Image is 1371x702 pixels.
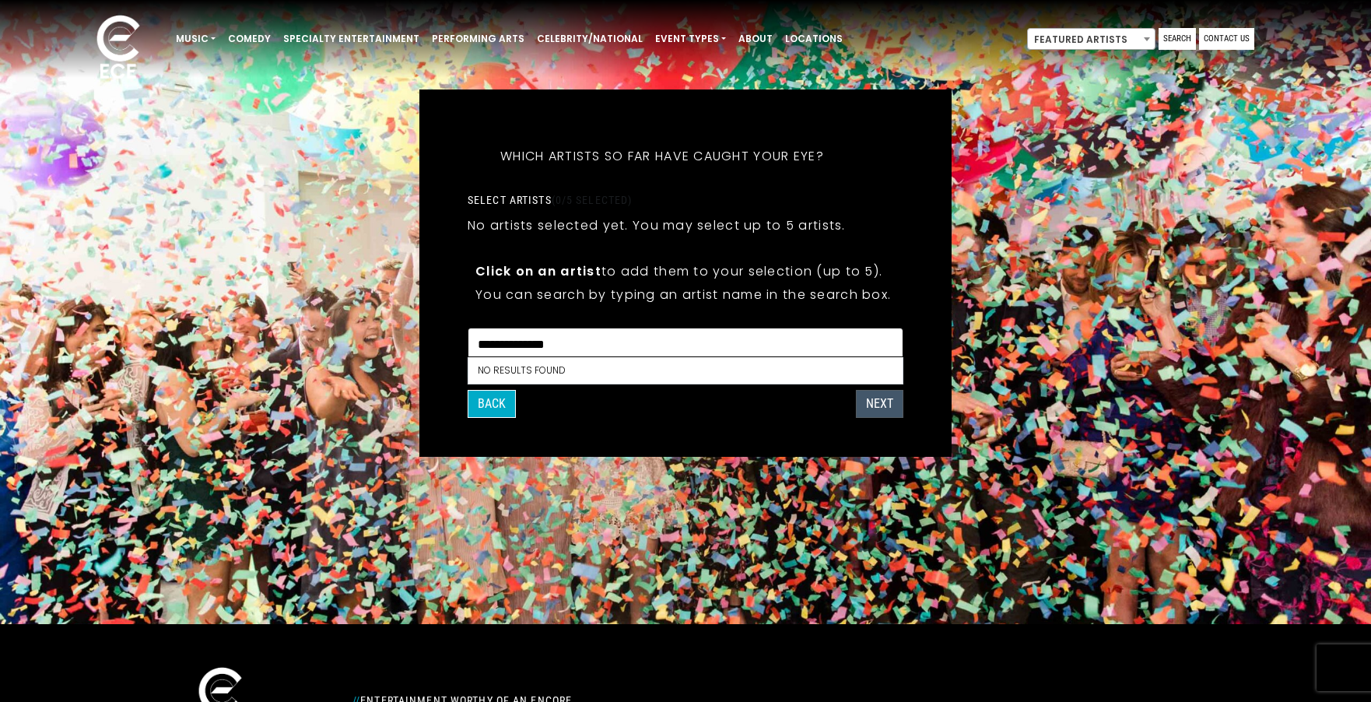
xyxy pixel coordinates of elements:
[1159,28,1196,50] a: Search
[79,11,157,86] img: ece_new_logo_whitev2-1.png
[552,194,633,206] span: (0/5 selected)
[475,285,896,304] p: You can search by typing an artist name in the search box.
[468,390,516,418] button: Back
[475,261,896,281] p: to add them to your selection (up to 5).
[426,26,531,52] a: Performing Arts
[779,26,849,52] a: Locations
[531,26,649,52] a: Celebrity/National
[856,390,903,418] button: Next
[732,26,779,52] a: About
[468,128,857,184] h5: Which artists so far have caught your eye?
[1027,28,1155,50] span: Featured Artists
[277,26,426,52] a: Specialty Entertainment
[222,26,277,52] a: Comedy
[1199,28,1254,50] a: Contact Us
[1028,29,1155,51] span: Featured Artists
[468,216,846,235] p: No artists selected yet. You may select up to 5 artists.
[468,193,632,207] label: Select artists
[170,26,222,52] a: Music
[468,357,903,384] li: No results found
[478,338,893,352] textarea: Search
[649,26,732,52] a: Event Types
[475,262,601,280] strong: Click on an artist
